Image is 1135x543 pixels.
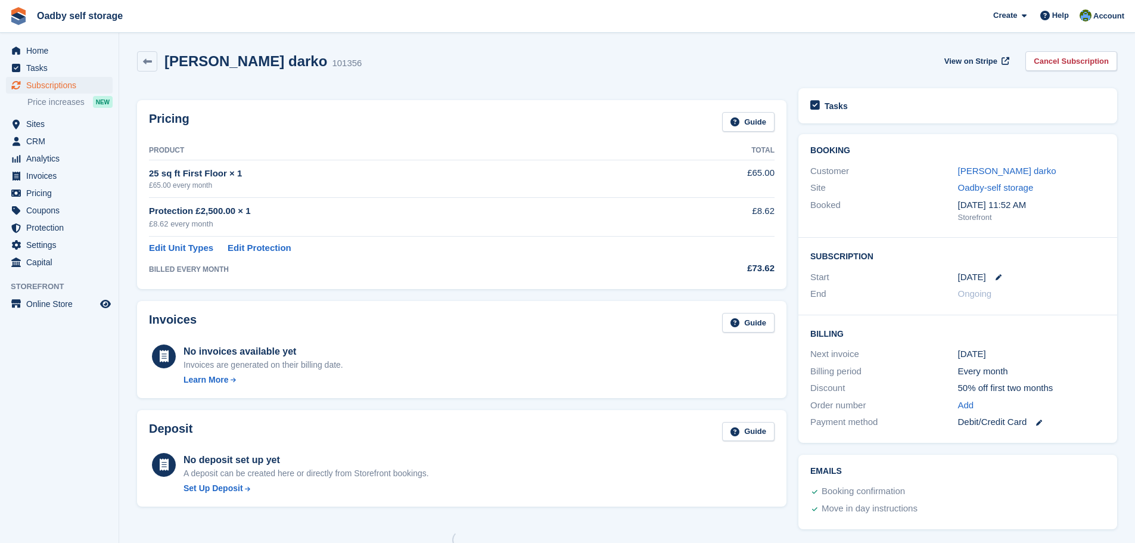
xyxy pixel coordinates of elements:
div: Discount [810,381,957,395]
div: 101356 [332,57,362,70]
div: [DATE] [958,347,1105,361]
a: Edit Unit Types [149,241,213,255]
a: menu [6,60,113,76]
h2: Invoices [149,313,197,333]
div: Move in day instructions [822,502,918,516]
span: Ongoing [958,288,992,299]
h2: Deposit [149,422,192,442]
a: Preview store [98,297,113,311]
span: Analytics [26,150,98,167]
div: End [810,287,957,301]
td: £65.00 [674,160,775,197]
div: £73.62 [674,262,775,275]
a: Cancel Subscription [1025,51,1117,71]
div: Site [810,181,957,195]
a: menu [6,167,113,184]
span: Account [1093,10,1124,22]
div: Booked [810,198,957,224]
th: Product [149,141,674,160]
div: Order number [810,399,957,412]
div: Start [810,271,957,284]
span: Subscriptions [26,77,98,94]
h2: Emails [810,467,1105,476]
div: Next invoice [810,347,957,361]
div: 50% off first two months [958,381,1105,395]
time: 2025-08-16 00:00:00 UTC [958,271,986,284]
a: Edit Protection [228,241,291,255]
span: Sites [26,116,98,132]
div: Customer [810,165,957,178]
span: Online Store [26,296,98,312]
div: 25 sq ft First Floor × 1 [149,167,674,181]
div: NEW [93,96,113,108]
a: menu [6,237,113,253]
div: Billing period [810,365,957,378]
a: menu [6,219,113,236]
span: Tasks [26,60,98,76]
a: [PERSON_NAME] darko [958,166,1056,176]
div: [DATE] 11:52 AM [958,198,1105,212]
a: Add [958,399,974,412]
span: Create [993,10,1017,21]
div: Every month [958,365,1105,378]
h2: [PERSON_NAME] darko [164,53,327,69]
p: A deposit can be created here or directly from Storefront bookings. [184,467,429,480]
a: Oadby self storage [32,6,128,26]
h2: Subscription [810,250,1105,262]
div: £8.62 every month [149,218,674,230]
span: Invoices [26,167,98,184]
a: Learn More [184,374,343,386]
h2: Booking [810,146,1105,156]
span: Price increases [27,97,85,108]
a: View on Stripe [940,51,1012,71]
img: stora-icon-8386f47178a22dfd0bd8f6a31ec36ba5ce8667c1dd55bd0f319d3a0aa187defe.svg [10,7,27,25]
a: menu [6,185,113,201]
div: BILLED EVERY MONTH [149,264,674,275]
span: Pricing [26,185,98,201]
a: Guide [722,112,775,132]
a: menu [6,202,113,219]
a: Guide [722,313,775,333]
a: menu [6,133,113,150]
a: Set Up Deposit [184,482,429,495]
span: Home [26,42,98,59]
div: No deposit set up yet [184,453,429,467]
span: Settings [26,237,98,253]
div: Storefront [958,212,1105,224]
th: Total [674,141,775,160]
div: No invoices available yet [184,345,343,359]
a: Guide [722,422,775,442]
a: menu [6,42,113,59]
a: menu [6,254,113,271]
span: Capital [26,254,98,271]
a: menu [6,150,113,167]
div: Learn More [184,374,228,386]
span: Coupons [26,202,98,219]
div: Protection £2,500.00 × 1 [149,204,674,218]
span: View on Stripe [944,55,997,67]
h2: Billing [810,327,1105,339]
div: Invoices are generated on their billing date. [184,359,343,371]
span: Help [1052,10,1069,21]
a: menu [6,296,113,312]
a: menu [6,77,113,94]
div: Booking confirmation [822,485,905,499]
img: Sanjeave Nagra [1080,10,1092,21]
h2: Tasks [825,101,848,111]
span: CRM [26,133,98,150]
span: Storefront [11,281,119,293]
a: menu [6,116,113,132]
td: £8.62 [674,198,775,237]
div: Set Up Deposit [184,482,243,495]
div: Debit/Credit Card [958,415,1105,429]
a: Price increases NEW [27,95,113,108]
div: £65.00 every month [149,180,674,191]
h2: Pricing [149,112,189,132]
div: Payment method [810,415,957,429]
a: Oadby-self storage [958,182,1034,193]
span: Protection [26,219,98,236]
